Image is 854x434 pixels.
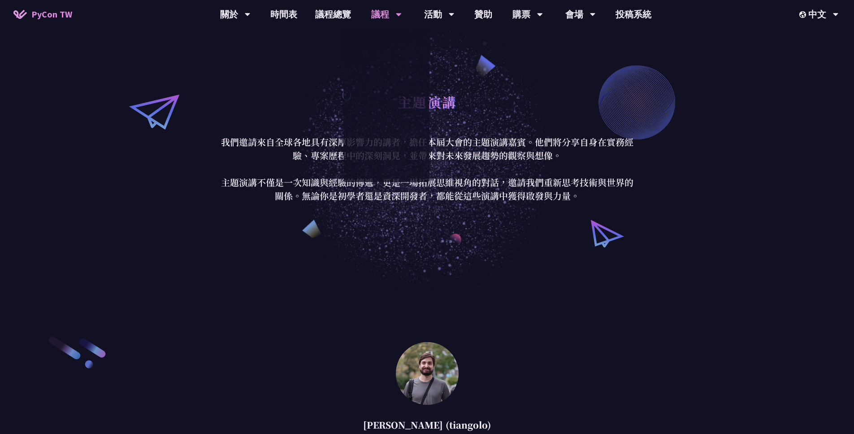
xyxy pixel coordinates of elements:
[219,135,636,203] p: 我們邀請來自全球各地具有深厚影響力的講者，擔任本屆大會的主題演講嘉賓。他們將分享自身在實務經驗、專案歷程中的深刻洞見，並帶來對未來發展趨勢的觀察與想像。 主題演講不僅是一次知識與經驗的傳遞，更是...
[31,8,72,21] span: PyCon TW
[4,3,81,26] a: PyCon TW
[13,10,27,19] img: Home icon of PyCon TW 2025
[799,11,808,18] img: Locale Icon
[396,342,459,405] img: Sebastián Ramírez (tiangolo)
